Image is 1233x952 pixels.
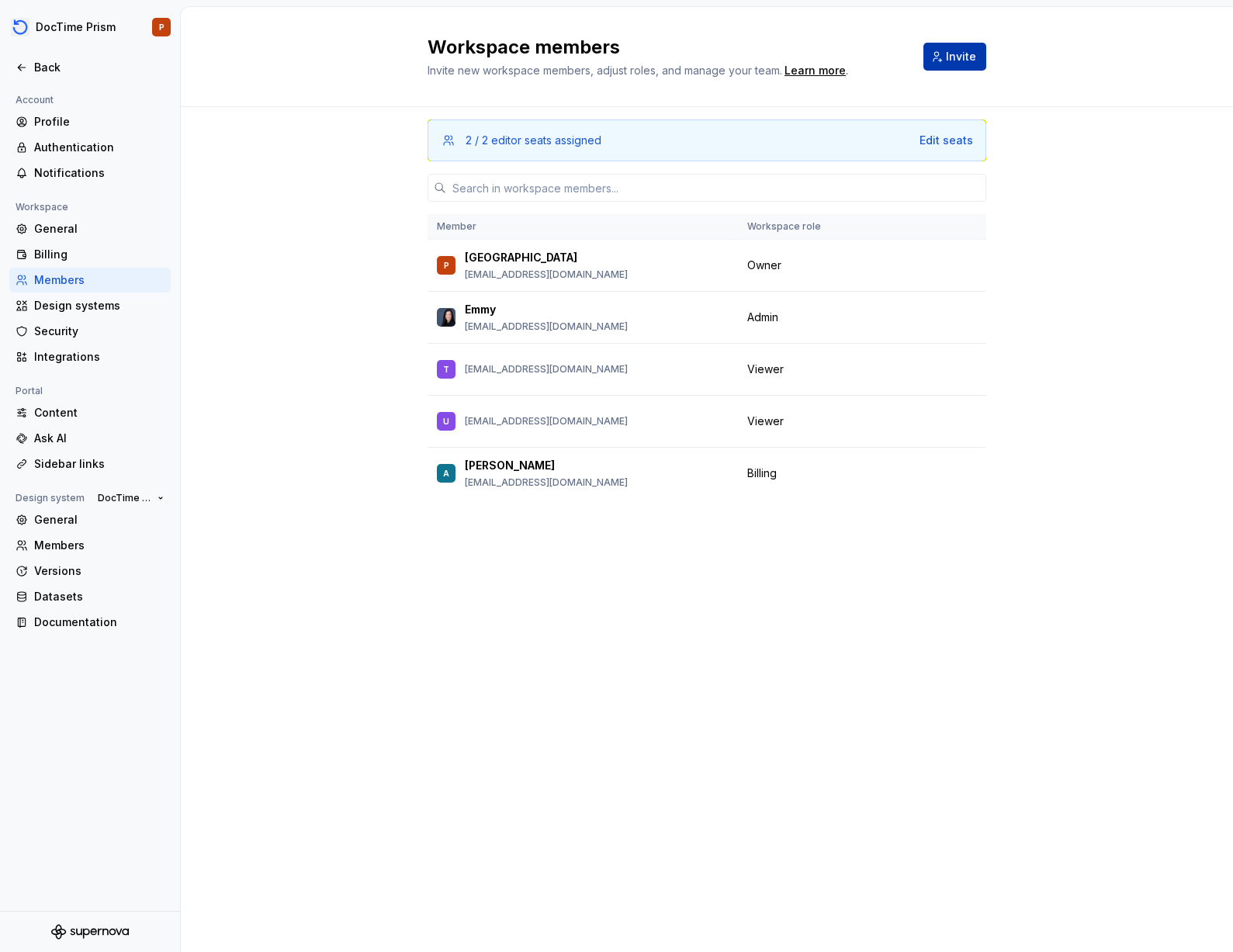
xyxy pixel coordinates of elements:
[34,431,165,446] div: Ask AI
[9,135,171,160] a: Authentication
[34,589,165,604] div: Datasets
[9,109,171,134] a: Profile
[9,293,171,318] a: Design systems
[9,198,74,216] div: Workspace
[443,362,449,377] div: T
[159,21,165,33] div: P
[9,507,171,532] a: General
[34,614,165,630] div: Documentation
[747,414,784,429] span: Viewer
[9,559,171,583] a: Versions
[9,161,171,185] a: Notifications
[11,18,29,36] img: 90418a54-4231-473e-b32d-b3dd03b28af1.png
[9,344,171,369] a: Integrations
[9,319,171,344] a: Security
[34,298,165,313] div: Design systems
[9,55,171,80] a: Back
[444,258,449,273] div: P
[9,533,171,558] a: Members
[782,65,848,77] span: .
[9,91,60,109] div: Account
[9,584,171,609] a: Datasets
[443,466,449,481] div: A
[34,247,165,262] div: Billing
[3,10,177,44] button: DocTime PrismP
[747,466,777,481] span: Billing
[9,426,171,451] a: Ask AI
[36,19,116,35] div: DocTime Prism
[465,320,628,333] p: [EMAIL_ADDRESS][DOMAIN_NAME]
[443,414,449,429] div: U
[34,60,165,75] div: Back
[747,310,778,325] span: Admin
[98,492,151,504] span: DocTime Prism
[9,489,91,507] div: Design system
[923,43,986,71] button: Invite
[920,133,973,148] button: Edit seats
[465,302,496,317] p: Emmy
[34,538,165,553] div: Members
[465,363,628,376] p: [EMAIL_ADDRESS][DOMAIN_NAME]
[9,610,171,635] a: Documentation
[34,114,165,130] div: Profile
[437,308,455,327] img: Emmy
[9,268,171,293] a: Members
[34,272,165,288] div: Members
[428,64,782,77] span: Invite new workspace members, adjust roles, and manage your team.
[9,400,171,425] a: Content
[747,362,784,377] span: Viewer
[34,456,165,472] div: Sidebar links
[9,452,171,476] a: Sidebar links
[465,458,555,473] p: [PERSON_NAME]
[34,563,165,579] div: Versions
[465,250,577,265] p: [GEOGRAPHIC_DATA]
[34,140,165,155] div: Authentication
[34,221,165,237] div: General
[946,49,976,64] span: Invite
[465,415,628,428] p: [EMAIL_ADDRESS][DOMAIN_NAME]
[9,216,171,241] a: General
[34,405,165,421] div: Content
[428,35,905,60] h2: Workspace members
[738,214,857,240] th: Workspace role
[428,214,738,240] th: Member
[34,165,165,181] div: Notifications
[9,242,171,267] a: Billing
[9,382,49,400] div: Portal
[51,924,129,940] svg: Supernova Logo
[466,133,601,148] div: 2 / 2 editor seats assigned
[34,349,165,365] div: Integrations
[446,174,986,202] input: Search in workspace members...
[465,268,628,281] p: [EMAIL_ADDRESS][DOMAIN_NAME]
[34,324,165,339] div: Security
[34,512,165,528] div: General
[784,63,846,78] a: Learn more
[747,258,781,273] span: Owner
[465,476,628,489] p: [EMAIL_ADDRESS][DOMAIN_NAME]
